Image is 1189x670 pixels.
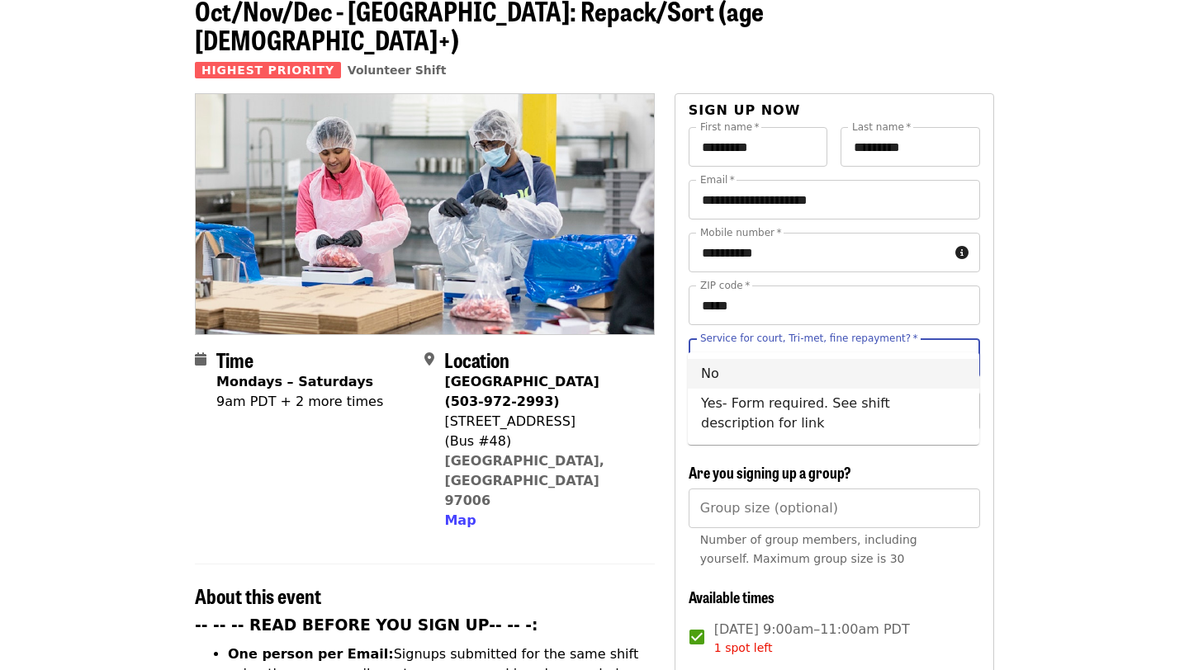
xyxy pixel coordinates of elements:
[688,389,979,438] li: Yes- Form required. See shift description for link
[689,127,828,167] input: First name
[444,512,476,528] span: Map
[930,347,953,370] button: Clear
[216,392,383,412] div: 9am PDT + 2 more times
[196,94,654,333] img: Oct/Nov/Dec - Beaverton: Repack/Sort (age 10+) organized by Oregon Food Bank
[700,175,735,185] label: Email
[688,359,979,389] li: No
[700,228,781,238] label: Mobile number
[444,374,599,409] strong: [GEOGRAPHIC_DATA] (503-972-2993)
[228,646,394,662] strong: One person per Email:
[348,64,447,77] a: Volunteer Shift
[689,102,801,118] span: Sign up now
[195,62,341,78] span: Highest Priority
[216,374,373,389] strong: Mondays – Saturdays
[689,233,949,272] input: Mobile number
[195,616,538,634] strong: -- -- -- READ BEFORE YOU SIGN UP-- -- -:
[700,122,760,132] label: First name
[700,333,918,343] label: Service for court, Tri-met, fine repayment?
[444,453,604,508] a: [GEOGRAPHIC_DATA], [GEOGRAPHIC_DATA] 97006
[714,641,773,654] span: 1 spot left
[424,352,434,367] i: map-marker-alt icon
[700,281,750,290] label: ZIP code
[852,122,911,132] label: Last name
[195,581,321,610] span: About this event
[689,461,851,483] span: Are you signing up a group?
[195,352,206,367] i: calendar icon
[689,180,980,219] input: Email
[689,586,775,607] span: Available times
[689,285,980,325] input: ZIP code
[951,347,974,370] button: Close
[700,533,917,565] span: Number of group members, including yourself. Maximum group size is 30
[444,412,641,432] div: [STREET_ADDRESS]
[841,127,980,167] input: Last name
[955,245,969,261] i: circle-info icon
[444,511,476,531] button: Map
[689,488,980,528] input: [object Object]
[216,345,253,374] span: Time
[444,345,509,374] span: Location
[714,620,910,657] span: [DATE] 9:00am–11:00am PDT
[444,432,641,451] div: (Bus #48)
